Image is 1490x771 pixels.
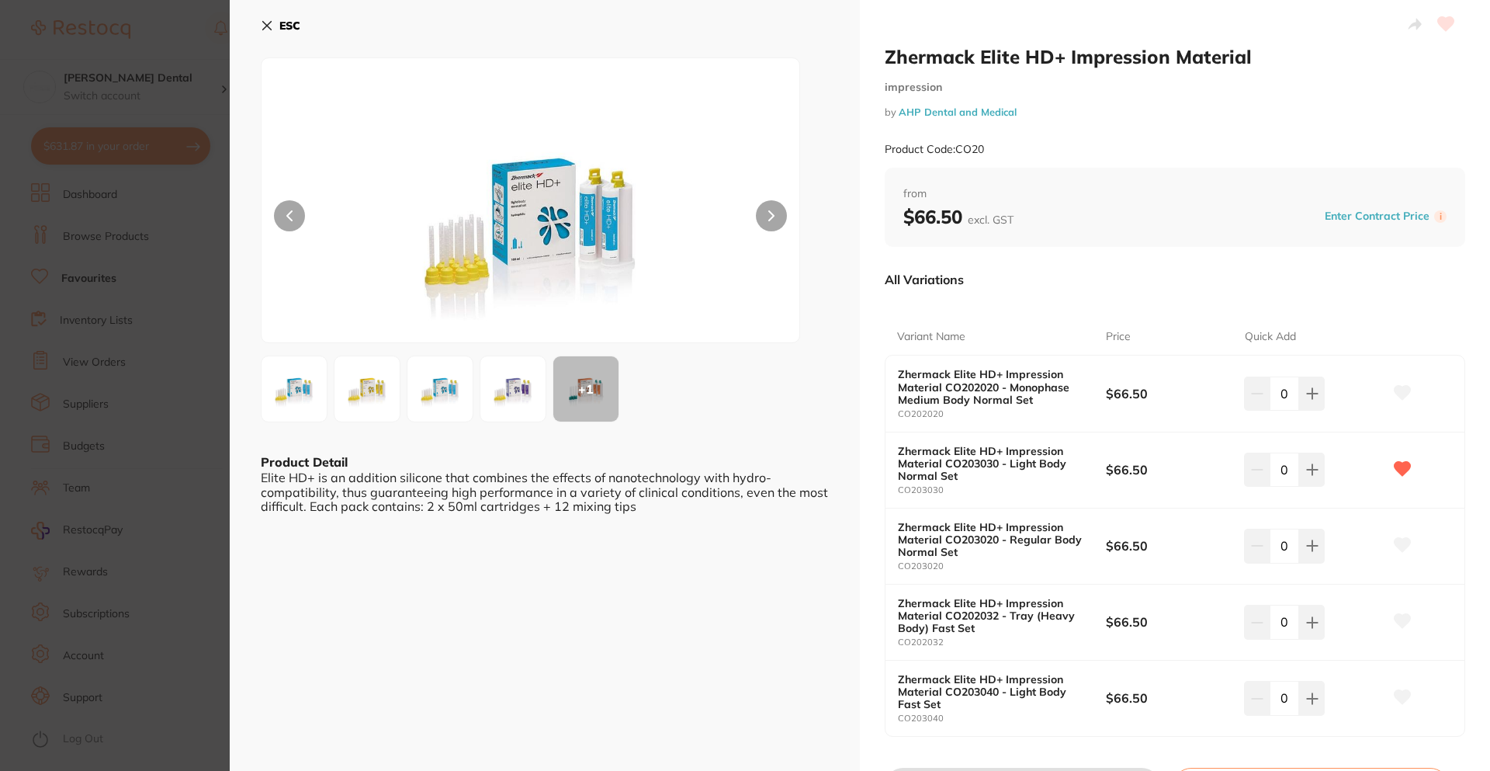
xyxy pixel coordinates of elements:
p: Price [1106,329,1131,345]
img: LWpwZy02MDc5NA [485,361,541,417]
b: $66.50 [1106,461,1231,478]
b: $66.50 [1106,689,1231,707]
b: $66.50 [1106,385,1231,402]
p: All Variations [885,272,964,287]
small: CO202032 [898,637,1106,648]
b: $66.50 [1106,537,1231,554]
span: from [903,186,1447,202]
a: AHP Dental and Medical [899,106,1017,118]
small: by [885,106,1465,118]
small: Product Code: CO20 [885,143,984,156]
label: i [1434,210,1447,223]
div: + 1 [553,356,619,422]
b: Zhermack Elite HD+ Impression Material CO203020 - Regular Body Normal Set [898,521,1085,558]
small: CO203030 [898,485,1106,495]
b: Zhermack Elite HD+ Impression Material CO203040 - Light Body Fast Set [898,673,1085,710]
small: CO203040 [898,714,1106,724]
img: LWpwZy02MDc5Mg [412,361,468,417]
b: Zhermack Elite HD+ Impression Material CO202020 - Monophase Medium Body Normal Set [898,368,1085,405]
b: Zhermack Elite HD+ Impression Material CO202032 - Tray (Heavy Body) Fast Set [898,597,1085,634]
b: $66.50 [903,205,1014,228]
button: +1 [553,356,619,422]
button: ESC [261,12,300,39]
img: LWpwZy02MDc5Mw [339,361,395,417]
b: Product Detail [261,454,348,470]
small: CO202020 [898,409,1106,419]
b: ESC [279,19,300,33]
small: CO203020 [898,561,1106,571]
b: Zhermack Elite HD+ Impression Material CO203030 - Light Body Normal Set [898,445,1085,482]
div: Elite HD+ is an addition silicone that combines the effects of nanotechnology with hydro-compatib... [261,471,829,513]
span: excl. GST [968,213,1014,227]
small: impression [885,81,1465,94]
button: Enter Contract Price [1320,209,1434,224]
img: LWpwZy02MDc5MQ [369,97,692,342]
b: $66.50 [1106,613,1231,630]
p: Quick Add [1245,329,1296,345]
h2: Zhermack Elite HD+ Impression Material [885,45,1465,68]
img: LWpwZy02MDc5MQ [266,361,322,417]
p: Variant Name [897,329,965,345]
